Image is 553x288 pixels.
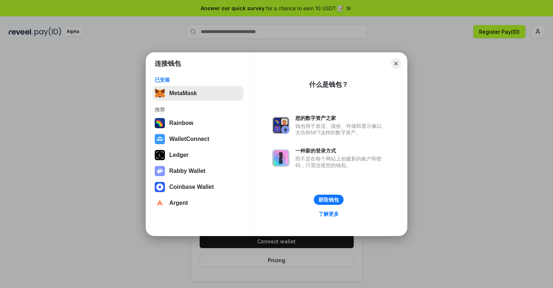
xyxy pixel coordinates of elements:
button: Ledger [153,148,244,162]
button: Close [391,58,401,69]
button: Coinbase Wallet [153,180,244,194]
img: svg+xml,%3Csvg%20width%3D%22120%22%20height%3D%22120%22%20viewBox%3D%220%200%20120%20120%22%20fil... [155,118,165,128]
div: Rainbow [169,120,194,126]
button: Argent [153,196,244,210]
button: Rabby Wallet [153,164,244,178]
img: svg+xml,%3Csvg%20xmlns%3D%22http%3A%2F%2Fwww.w3.org%2F2000%2Fsvg%22%20fill%3D%22none%22%20viewBox... [155,166,165,176]
div: 您的数字资产之家 [295,115,385,121]
div: 获取钱包 [319,196,339,203]
div: Coinbase Wallet [169,184,214,190]
div: Rabby Wallet [169,168,205,174]
div: 了解更多 [319,211,339,217]
div: Ledger [169,152,188,158]
div: 而不是在每个网站上创建新的账户和密码，只需连接您的钱包。 [295,155,385,169]
a: 了解更多 [314,209,343,219]
div: 钱包用于发送、接收、存储和显示像以太坊和NFT这样的数字资产。 [295,123,385,136]
button: WalletConnect [153,132,244,146]
div: WalletConnect [169,136,209,142]
div: 什么是钱包？ [309,80,348,89]
img: svg+xml,%3Csvg%20width%3D%2228%22%20height%3D%2228%22%20viewBox%3D%220%200%2028%2028%22%20fill%3D... [155,182,165,192]
div: 推荐 [155,106,241,113]
div: 已安装 [155,77,241,83]
img: svg+xml,%3Csvg%20fill%3D%22none%22%20height%3D%2233%22%20viewBox%3D%220%200%2035%2033%22%20width%... [155,88,165,98]
button: 获取钱包 [314,195,344,205]
div: MetaMask [169,90,197,97]
img: svg+xml,%3Csvg%20xmlns%3D%22http%3A%2F%2Fwww.w3.org%2F2000%2Fsvg%22%20fill%3D%22none%22%20viewBox... [272,117,290,134]
img: svg+xml,%3Csvg%20width%3D%2228%22%20height%3D%2228%22%20viewBox%3D%220%200%2028%2028%22%20fill%3D... [155,198,165,208]
img: svg+xml,%3Csvg%20width%3D%2228%22%20height%3D%2228%22%20viewBox%3D%220%200%2028%2028%22%20fill%3D... [155,134,165,144]
button: MetaMask [153,86,244,101]
div: Argent [169,200,188,206]
img: svg+xml,%3Csvg%20xmlns%3D%22http%3A%2F%2Fwww.w3.org%2F2000%2Fsvg%22%20width%3D%2228%22%20height%3... [155,150,165,160]
div: 一种新的登录方式 [295,147,385,154]
h1: 连接钱包 [155,59,181,68]
button: Rainbow [153,116,244,130]
img: svg+xml,%3Csvg%20xmlns%3D%22http%3A%2F%2Fwww.w3.org%2F2000%2Fsvg%22%20fill%3D%22none%22%20viewBox... [272,149,290,167]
